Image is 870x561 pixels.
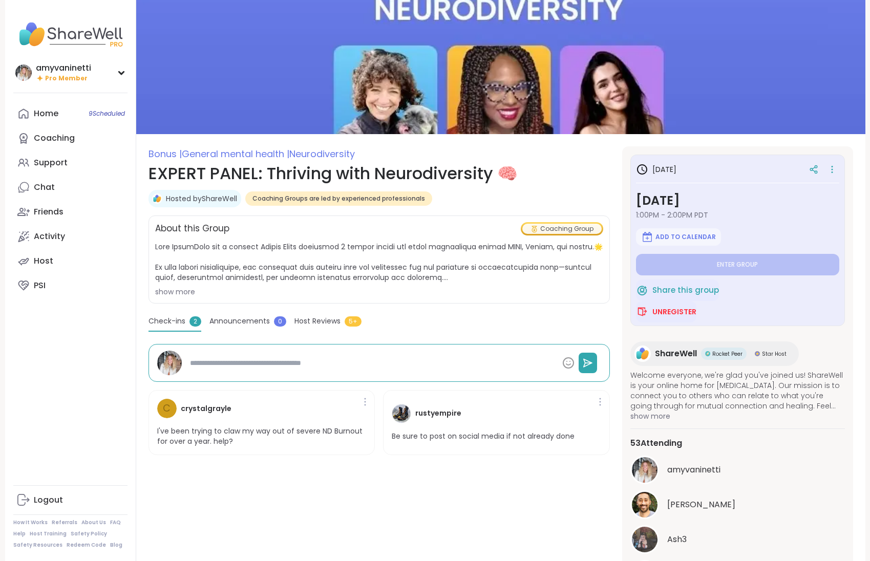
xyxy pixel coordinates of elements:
div: Logout [34,494,63,506]
a: Blog [110,542,122,549]
div: Friends [34,206,63,218]
a: Safety Policy [71,530,107,537]
button: Enter group [636,254,839,275]
img: ShareWell Nav Logo [13,16,128,52]
a: FAQ [110,519,121,526]
span: Coaching Groups are led by experienced professionals [252,195,425,203]
span: Share this group [652,285,719,296]
a: ShareWellShareWellRocket PeerRocket PeerStar HostStar Host [630,341,799,366]
h3: [DATE] [636,163,676,176]
p: I've been trying to claw my way out of severe ND Burnout for over a year. help? [157,426,367,446]
span: Lore IpsumDolo sit a consect Adipis Elits doeiusmod 2 tempor incidi utl etdol magnaaliqua enimad ... [155,242,603,283]
span: Enter group [717,261,758,269]
span: 0 [274,316,286,327]
span: Rocket Peer [712,350,742,358]
div: PSI [34,280,46,291]
a: Referrals [52,519,77,526]
a: Help [13,530,26,537]
span: Host Reviews [294,316,341,327]
a: amyvaninettiamyvaninetti [630,456,845,484]
iframe: Spotlight [117,134,125,142]
a: Support [13,150,128,175]
div: show more [155,287,603,297]
span: Announcements [209,316,270,327]
div: Coaching [34,133,75,144]
span: ShareWell [655,348,697,360]
span: Pro Member [45,74,88,83]
a: Home9Scheduled [13,101,128,126]
div: Coaching Group [522,224,602,234]
span: show more [630,411,845,421]
img: Rocket Peer [705,351,710,356]
img: ShareWell [152,193,162,204]
span: 5+ [345,316,362,327]
a: Logout [13,488,128,512]
div: Activity [34,231,65,242]
img: ShareWell Logomark [636,306,648,318]
div: Support [34,157,68,168]
span: Check-ins [148,316,185,327]
a: Coaching [13,126,128,150]
a: Redeem Code [67,542,106,549]
img: ShareWell Logomark [636,284,648,296]
a: Friends [13,200,128,224]
img: rustyempire [392,404,411,423]
a: brett[PERSON_NAME] [630,490,845,519]
span: 53 Attending [630,437,682,449]
img: ShareWell Logomark [641,231,653,243]
img: brett [632,492,657,517]
a: About Us [81,519,106,526]
div: amyvaninetti [36,62,91,74]
a: Activity [13,224,128,249]
span: Neurodiversity [289,147,355,160]
div: Host [34,255,53,267]
span: c [163,401,171,416]
a: Safety Resources [13,542,62,549]
a: Chat [13,175,128,200]
a: PSI [13,273,128,298]
span: Star Host [762,350,787,358]
button: Add to Calendar [636,228,721,246]
button: Share this group [636,279,719,301]
img: ShareWell [634,346,651,362]
span: Ash3 [667,533,687,546]
a: How It Works [13,519,48,526]
a: Hosted byShareWell [166,193,237,204]
img: Star Host [755,351,760,356]
div: Home [34,108,58,119]
a: Host [13,249,128,273]
span: Welcome everyone, we're glad you've joined us! ShareWell is your online home for [MEDICAL_DATA]. ... [630,370,845,411]
span: 1:00PM - 2:00PM PDT [636,210,839,220]
div: Chat [34,182,55,193]
button: Unregister [636,301,696,322]
a: Ash3Ash3 [630,525,845,554]
span: brett [667,499,735,511]
a: Host Training [30,530,67,537]
h4: rustyempire [415,408,461,419]
span: Add to Calendar [655,233,716,241]
h3: [DATE] [636,191,839,210]
img: amyvaninetti [632,457,657,483]
span: General mental health | [182,147,289,160]
img: amyvaninetti [157,351,182,375]
p: Be sure to post on social media if not already done [392,431,575,442]
img: Ash3 [632,527,657,552]
img: amyvaninetti [15,64,32,81]
h1: EXPERT PANEL: Thriving with Neurodiversity 🧠 [148,161,610,186]
span: Unregister [652,307,696,317]
span: 2 [189,316,201,327]
h2: About this Group [155,222,229,235]
span: amyvaninetti [667,464,720,476]
h4: crystalgrayle [181,403,231,414]
span: 9 Scheduled [89,110,125,118]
